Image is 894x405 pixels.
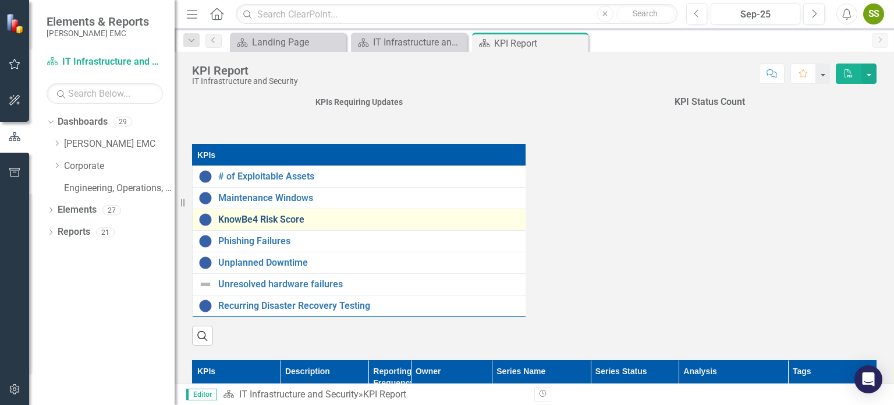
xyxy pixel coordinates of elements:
[218,236,526,246] a: Phishing Failures
[58,226,90,239] a: Reports
[218,301,526,311] a: Recurring Disaster Recovery Testing
[198,191,212,205] img: No Information
[198,256,212,270] img: No Information
[315,97,403,107] strong: KPIs Requiring Updates
[854,365,882,393] div: Open Intercom Messenger
[6,13,26,33] img: ClearPoint Strategy
[236,4,677,24] input: Search ClearPoint...
[193,231,532,252] td: Double-Click to Edit Right Click for Context Menu
[218,258,526,268] a: Unplanned Downtime
[96,227,115,237] div: 21
[223,388,526,402] div: »
[47,55,163,69] a: IT Infrastructure and Security
[252,35,343,50] div: Landing Page
[863,3,884,24] button: SS
[373,35,464,50] div: IT Infrastructure and Security
[47,29,149,38] small: [PERSON_NAME] EMC
[193,209,532,231] td: Double-Click to Edit Right Click for Context Menu
[113,117,132,127] div: 29
[675,96,745,107] strong: KPI Status Count
[186,389,217,400] span: Editor
[218,279,526,290] a: Unresolved hardware failures
[193,252,532,274] td: Double-Click to Edit Right Click for Context Menu
[64,182,175,195] a: Engineering, Operations, and Technology
[363,389,406,400] div: KPI Report
[193,188,532,209] td: Double-Click to Edit Right Click for Context Menu
[192,64,298,77] div: KPI Report
[494,36,586,51] div: KPI Report
[47,15,149,29] span: Elements & Reports
[47,83,163,104] input: Search Below...
[198,170,212,184] img: No Information
[218,193,526,203] a: Maintenance Windows
[64,160,175,173] a: Corporate
[198,234,212,248] img: No Information
[64,138,175,151] a: [PERSON_NAME] EMC
[354,35,464,50] a: IT Infrastructure and Security
[198,277,212,291] img: Not Defined
[715,8,796,22] div: Sep-25
[193,166,532,188] td: Double-Click to Edit Right Click for Context Menu
[633,9,658,18] span: Search
[616,6,675,22] button: Search
[711,3,800,24] button: Sep-25
[218,171,526,182] a: # of Exploitable Assets
[198,213,212,227] img: No Information
[239,389,359,400] a: IT Infrastructure and Security
[218,214,526,225] a: KnowBe4 Risk Score
[193,295,532,317] td: Double-Click to Edit Right Click for Context Menu
[233,35,343,50] a: Landing Page
[58,203,97,217] a: Elements
[198,299,212,313] img: No Information
[193,274,532,295] td: Double-Click to Edit Right Click for Context Menu
[58,115,108,129] a: Dashboards
[192,77,298,86] div: IT Infrastructure and Security
[102,205,121,215] div: 27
